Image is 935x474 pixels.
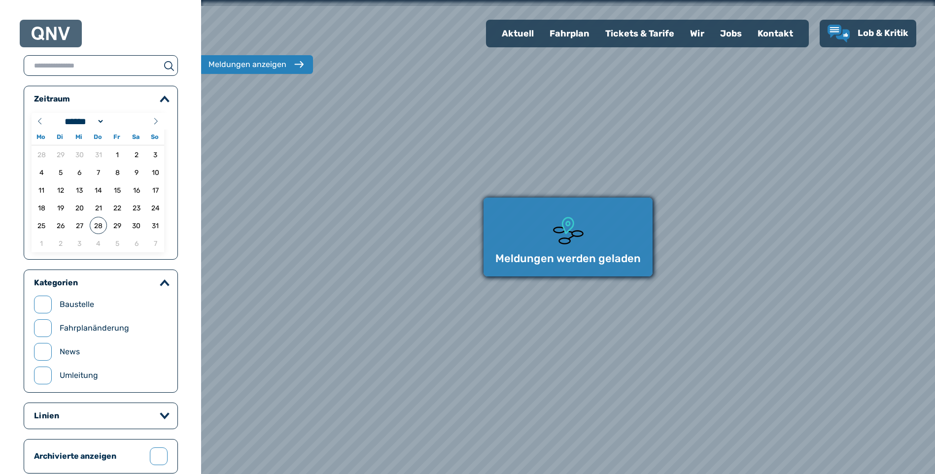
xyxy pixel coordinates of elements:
button: suchen [160,60,177,71]
label: Baustelle [60,299,94,310]
span: 30.07.2025 [71,146,88,163]
span: 01.08.2025 [109,146,126,163]
span: 07.09.2025 [147,235,164,252]
span: 23.08.2025 [128,199,145,216]
span: 26.08.2025 [52,217,69,234]
label: Fahrplanänderung [60,322,129,334]
span: 27.08.2025 [71,217,88,234]
span: 03.08.2025 [147,146,164,163]
span: 03.09.2025 [71,235,88,252]
legend: Zeitraum [34,94,70,104]
span: Sa [126,134,145,140]
label: News [60,346,80,358]
a: Tickets & Tarife [597,21,682,46]
span: 10.08.2025 [147,164,164,181]
span: 05.09.2025 [109,235,126,252]
span: 06.08.2025 [71,164,88,181]
span: 14.08.2025 [90,181,107,199]
span: 16.08.2025 [128,181,145,199]
span: 04.09.2025 [90,235,107,252]
label: Umleitung [60,370,98,381]
a: Fahrplan [542,21,597,46]
span: 20.08.2025 [71,199,88,216]
a: Jobs [712,21,750,46]
span: 13.08.2025 [71,181,88,199]
span: Di [50,134,69,140]
span: 25.08.2025 [33,217,50,234]
span: Fr [107,134,126,140]
span: 04.08.2025 [33,164,50,181]
span: 01.09.2025 [33,235,50,252]
label: Archivierte anzeigen [34,450,142,462]
span: 30.08.2025 [128,217,145,234]
button: Meldungen anzeigen [199,55,313,74]
span: Mi [69,134,88,140]
a: QNV Logo [32,24,70,43]
span: Mo [32,134,50,140]
legend: Kategorien [34,278,78,288]
span: 22.08.2025 [109,199,126,216]
img: Ladeanimation [549,209,588,249]
span: 21.08.2025 [90,199,107,216]
input: Year [104,116,140,127]
span: 19.08.2025 [52,199,69,216]
span: 28.07.2025 [33,146,50,163]
span: 07.08.2025 [90,164,107,181]
span: 11.08.2025 [33,181,50,199]
span: 09.08.2025 [128,164,145,181]
span: 31.07.2025 [90,146,107,163]
a: Aktuell [494,21,542,46]
span: 02.08.2025 [128,146,145,163]
img: QNV Logo [32,27,70,40]
span: 29.07.2025 [52,146,69,163]
span: 05.08.2025 [52,164,69,181]
span: 31.08.2025 [147,217,164,234]
span: 12.08.2025 [52,181,69,199]
select: Month [62,116,105,127]
span: 18.08.2025 [33,199,50,216]
a: Lob & Kritik [828,25,908,42]
span: 02.09.2025 [52,235,69,252]
a: Kontakt [750,21,801,46]
span: So [145,134,164,140]
p: Meldungen werden geladen [495,253,641,265]
span: 06.09.2025 [128,235,145,252]
span: 08.08.2025 [109,164,126,181]
span: 29.08.2025 [109,217,126,234]
span: Do [88,134,107,140]
span: 28.08.2025 [90,217,107,234]
span: 15.08.2025 [109,181,126,199]
legend: Linien [34,411,59,421]
span: 17.08.2025 [147,181,164,199]
span: 24.08.2025 [147,199,164,216]
div: Meldungen anzeigen [208,59,286,70]
span: Lob & Kritik [858,28,908,38]
a: Wir [682,21,712,46]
